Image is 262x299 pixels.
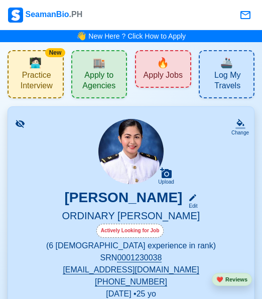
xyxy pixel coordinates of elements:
[158,179,174,185] div: Upload
[96,224,164,238] div: Actively Looking for Job
[69,10,83,19] span: .PH
[93,55,105,70] span: agencies
[8,8,82,23] div: SeamanBio
[74,28,89,44] span: bell
[45,48,65,57] div: New
[8,8,23,23] img: Logo
[65,189,183,210] h3: [PERSON_NAME]
[220,55,233,70] span: travel
[74,70,124,93] span: Apply to Agencies
[29,55,42,70] span: interview
[144,70,183,83] span: Apply Jobs
[157,55,169,70] span: new
[20,240,242,252] p: (6 [DEMOGRAPHIC_DATA] experience in rank)
[204,70,252,93] span: Log My Travels
[20,252,242,264] p: SRN
[13,70,61,93] span: Practice Interview
[184,202,197,210] div: Edit
[231,129,249,136] div: Change
[88,32,186,40] a: New Here ? Click How to Apply
[20,210,242,224] h5: ORDINARY [PERSON_NAME]
[216,276,223,282] span: heart
[212,273,252,286] button: heartReviews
